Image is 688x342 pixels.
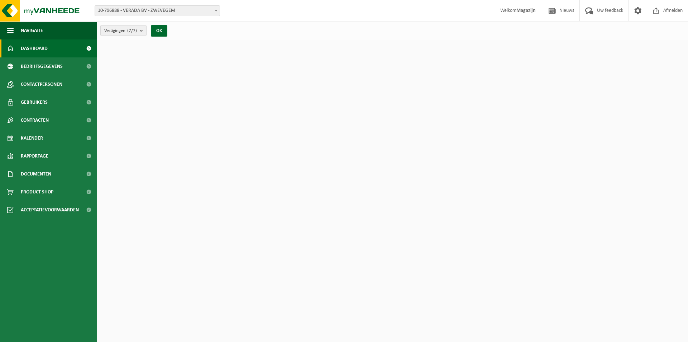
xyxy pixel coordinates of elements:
[21,129,43,147] span: Kalender
[21,39,48,57] span: Dashboard
[21,57,63,75] span: Bedrijfsgegevens
[104,25,137,36] span: Vestigingen
[21,183,53,201] span: Product Shop
[95,5,220,16] span: 10-796888 - VERADA BV - ZWEVEGEM
[21,93,48,111] span: Gebruikers
[21,111,49,129] span: Contracten
[95,6,220,16] span: 10-796888 - VERADA BV - ZWEVEGEM
[21,147,48,165] span: Rapportage
[127,28,137,33] count: (7/7)
[21,22,43,39] span: Navigatie
[21,165,51,183] span: Documenten
[21,75,62,93] span: Contactpersonen
[100,25,147,36] button: Vestigingen(7/7)
[21,201,79,219] span: Acceptatievoorwaarden
[151,25,167,37] button: OK
[516,8,536,13] strong: Magazijn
